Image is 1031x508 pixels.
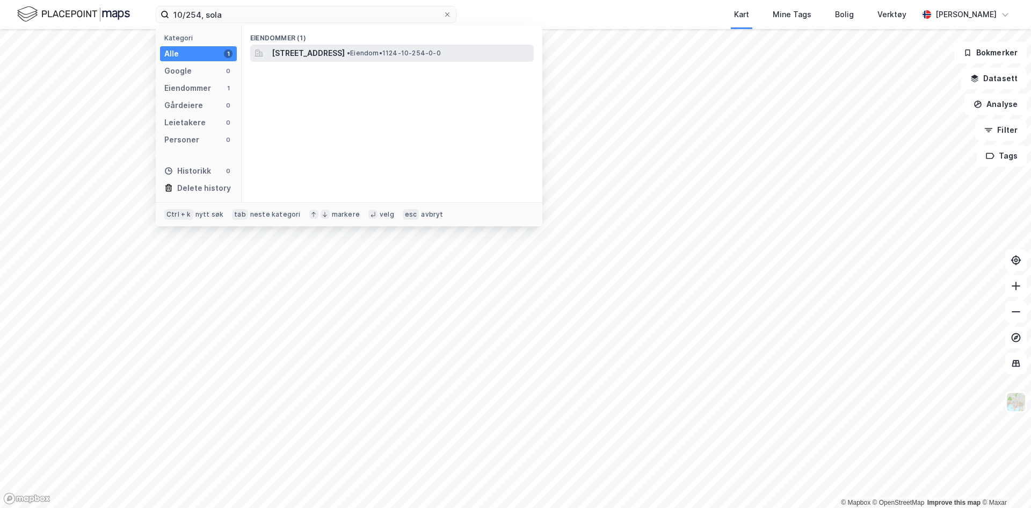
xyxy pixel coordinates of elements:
[347,49,441,58] span: Eiendom • 1124-10-254-0-0
[977,145,1027,167] button: Tags
[347,49,350,57] span: •
[164,133,199,146] div: Personer
[3,492,50,505] a: Mapbox homepage
[250,210,301,219] div: neste kategori
[773,8,811,21] div: Mine Tags
[873,499,925,506] a: OpenStreetMap
[964,94,1027,115] button: Analyse
[164,65,192,77] div: Google
[177,182,231,195] div: Delete history
[835,8,854,21] div: Bolig
[961,68,1027,89] button: Datasett
[332,210,360,219] div: markere
[224,101,233,110] div: 0
[734,8,749,21] div: Kart
[935,8,997,21] div: [PERSON_NAME]
[1006,392,1026,412] img: Z
[380,210,394,219] div: velg
[841,499,870,506] a: Mapbox
[977,456,1031,508] iframe: Chat Widget
[224,84,233,92] div: 1
[403,209,419,220] div: esc
[164,47,179,60] div: Alle
[927,499,981,506] a: Improve this map
[224,135,233,144] div: 0
[164,82,211,95] div: Eiendommer
[164,34,237,42] div: Kategori
[164,116,206,129] div: Leietakere
[224,49,233,58] div: 1
[169,6,443,23] input: Søk på adresse, matrikkel, gårdeiere, leietakere eller personer
[977,456,1031,508] div: Kontrollprogram for chat
[954,42,1027,63] button: Bokmerker
[195,210,224,219] div: nytt søk
[272,47,345,60] span: [STREET_ADDRESS]
[224,118,233,127] div: 0
[17,5,130,24] img: logo.f888ab2527a4732fd821a326f86c7f29.svg
[232,209,248,220] div: tab
[164,164,211,177] div: Historikk
[164,209,193,220] div: Ctrl + k
[421,210,443,219] div: avbryt
[224,67,233,75] div: 0
[242,25,542,45] div: Eiendommer (1)
[164,99,203,112] div: Gårdeiere
[224,167,233,175] div: 0
[975,119,1027,141] button: Filter
[877,8,906,21] div: Verktøy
